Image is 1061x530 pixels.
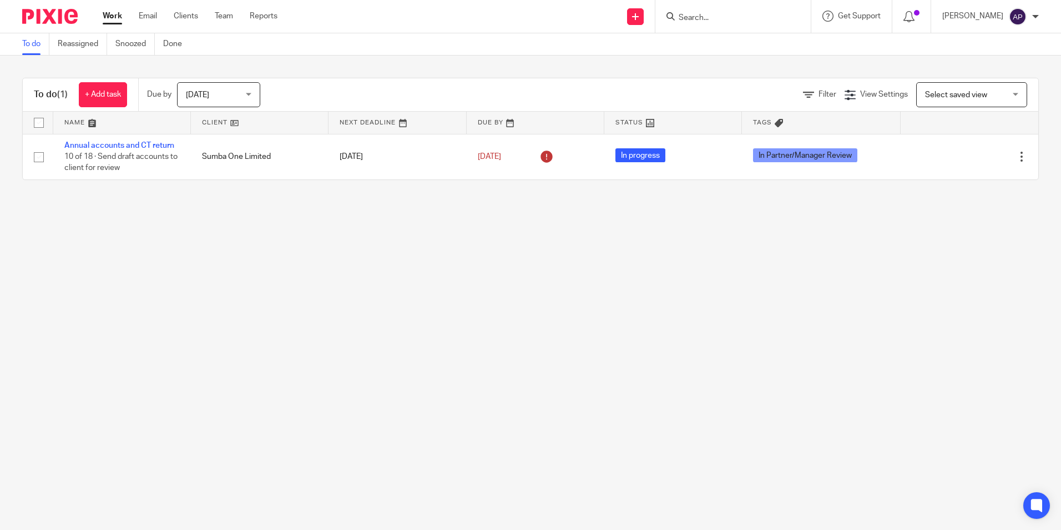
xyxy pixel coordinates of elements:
img: svg%3E [1009,8,1027,26]
a: Team [215,11,233,22]
a: Email [139,11,157,22]
a: Reports [250,11,277,22]
a: Work [103,11,122,22]
a: Done [163,33,190,55]
span: Get Support [838,12,881,20]
td: [DATE] [329,134,466,179]
span: Filter [819,91,836,98]
a: Annual accounts and CT return [64,142,174,149]
span: In Partner/Manager Review [753,148,857,162]
span: [DATE] [478,153,501,161]
span: View Settings [860,91,908,98]
a: Reassigned [58,33,107,55]
span: Tags [753,119,772,126]
input: Search [678,13,777,23]
a: Snoozed [115,33,155,55]
p: Due by [147,89,171,100]
span: (1) [57,90,68,99]
span: [DATE] [186,91,209,99]
h1: To do [34,89,68,101]
a: Clients [174,11,198,22]
a: + Add task [79,82,127,107]
span: 10 of 18 · Send draft accounts to client for review [64,153,178,172]
span: Select saved view [925,91,987,99]
span: In progress [615,148,665,162]
img: Pixie [22,9,78,24]
a: To do [22,33,49,55]
p: [PERSON_NAME] [942,11,1003,22]
td: Sumba One Limited [191,134,329,179]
